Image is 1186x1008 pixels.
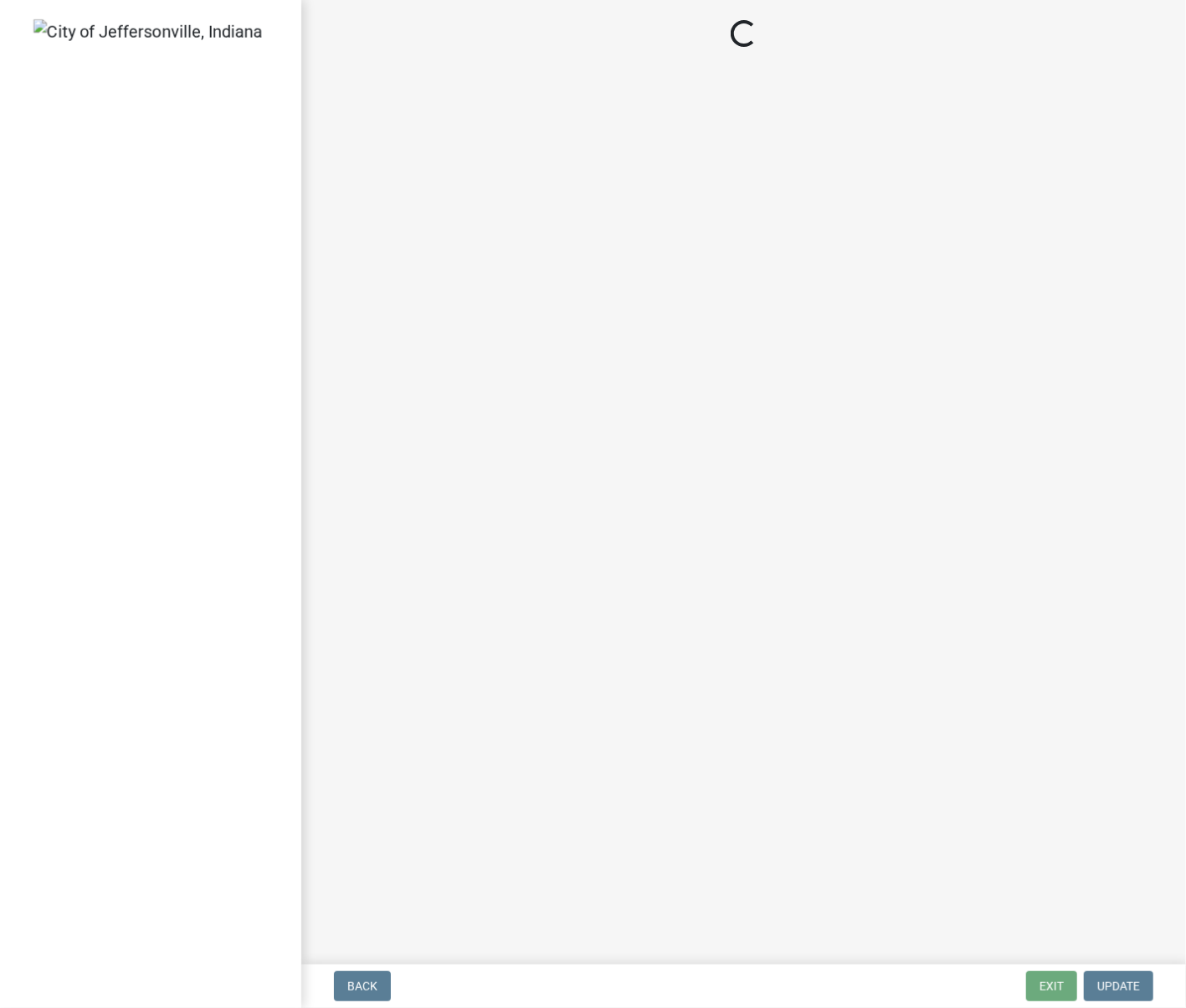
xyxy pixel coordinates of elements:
button: Update [1084,971,1153,1001]
img: City of Jeffersonville, Indiana [33,19,263,44]
span: Update [1097,980,1140,993]
span: Back [347,980,377,993]
button: Back [334,971,391,1001]
button: Exit [1026,971,1077,1001]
